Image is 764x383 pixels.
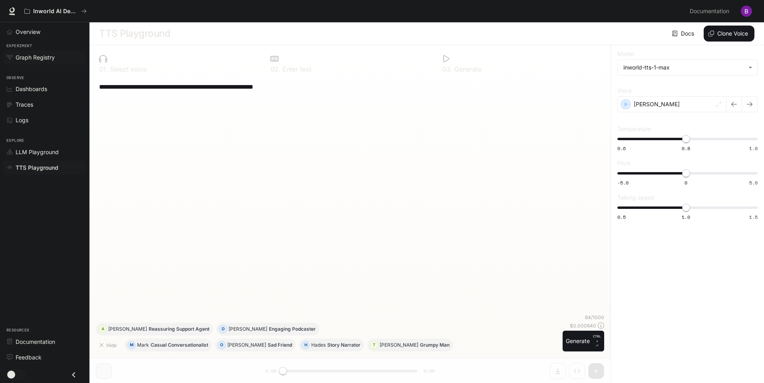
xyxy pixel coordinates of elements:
span: Documentation [690,6,729,16]
p: Pitch [617,161,631,166]
span: 1.5 [749,214,758,220]
p: $ 0.000640 [570,322,596,329]
p: Enter text [281,66,311,72]
a: Feedback [3,350,86,364]
img: User avatar [741,6,752,17]
button: All workspaces [21,3,90,19]
span: 0.6 [617,145,626,152]
a: LLM Playground [3,145,86,159]
span: TTS Playground [16,163,58,172]
p: Hades [311,343,326,347]
button: MMarkCasual Conversationalist [125,339,212,351]
p: Select voice [108,66,147,72]
button: User avatar [738,3,754,19]
p: [PERSON_NAME] [227,343,266,347]
p: Grumpy Man [420,343,450,347]
span: Logs [16,116,28,124]
p: [PERSON_NAME] [229,327,267,331]
div: T [370,339,378,351]
span: 0.5 [617,214,626,220]
span: 1.0 [682,214,690,220]
p: CTRL + [593,334,601,343]
p: Voice [617,88,632,93]
button: Close drawer [65,367,83,383]
p: Model [617,51,634,57]
span: 1.0 [749,145,758,152]
p: 0 3 . [442,66,452,72]
a: Graph Registry [3,50,86,64]
a: Overview [3,25,86,39]
p: Inworld AI Demos [33,8,78,15]
a: Traces [3,97,86,111]
button: A[PERSON_NAME]Reassuring Support Agent [96,323,213,335]
p: Mark [137,343,149,347]
button: Clone Voice [704,26,754,42]
span: Overview [16,28,40,36]
a: Dashboards [3,82,86,96]
div: inworld-tts-1-max [618,60,757,75]
button: O[PERSON_NAME]Sad Friend [215,339,296,351]
a: TTS Playground [3,161,86,175]
button: HHadesStory Narrator [299,339,364,351]
p: 64 / 1000 [585,314,604,321]
span: 5.0 [749,179,758,186]
div: M [128,339,135,351]
button: GenerateCTRL +⏎ [563,331,604,351]
button: T[PERSON_NAME]Grumpy Man [367,339,453,351]
span: 0 [684,179,687,186]
p: [PERSON_NAME] [380,343,418,347]
span: -5.0 [617,179,629,186]
p: ⏎ [593,334,601,348]
div: H [302,339,309,351]
p: Engaging Podcaster [269,327,316,331]
p: Sad Friend [268,343,292,347]
div: inworld-tts-1-max [623,64,744,71]
p: [PERSON_NAME] [108,327,147,331]
span: Dark mode toggle [7,370,15,379]
p: 0 1 . [99,66,108,72]
div: D [219,323,227,335]
span: Feedback [16,353,42,361]
p: [PERSON_NAME] [634,100,680,108]
span: Graph Registry [16,53,55,62]
p: 0 2 . [271,66,281,72]
span: Dashboards [16,85,47,93]
p: Casual Conversationalist [151,343,208,347]
a: Docs [670,26,697,42]
p: Generate [452,66,481,72]
p: Story Narrator [327,343,360,347]
button: Hide [96,339,121,351]
p: Reassuring Support Agent [149,327,209,331]
h1: TTS Playground [99,26,170,42]
a: Logs [3,113,86,127]
span: 0.8 [682,145,690,152]
span: Documentation [16,337,55,346]
p: Temperature [617,126,651,132]
a: Documentation [686,3,735,19]
span: Traces [16,100,33,109]
button: D[PERSON_NAME]Engaging Podcaster [216,323,319,335]
span: LLM Playground [16,148,59,156]
div: O [218,339,225,351]
div: A [99,323,106,335]
a: Documentation [3,335,86,349]
p: Talking speed [617,195,654,200]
